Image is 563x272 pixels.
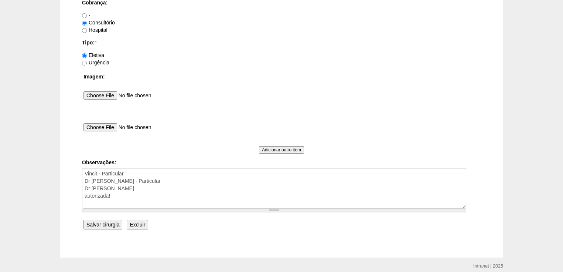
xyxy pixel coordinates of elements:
[82,71,481,82] th: Imagem:
[82,39,481,46] label: Tipo:
[82,60,109,66] label: Urgência
[259,146,304,154] input: Adicionar outro item
[82,52,104,58] label: Eletiva
[83,220,122,229] input: Salvar cirurgia
[82,28,87,33] input: Hospital
[82,20,115,26] label: Consultório
[82,159,481,166] label: Observações:
[82,53,87,58] input: Eletiva
[82,12,91,18] label: -
[473,262,503,270] div: Intranet | 2025
[82,21,87,26] input: Consultório
[82,27,108,33] label: Hospital
[82,13,87,18] input: -
[95,40,96,46] span: Este campo é obrigatório.
[82,168,466,209] textarea: Vincit - Particular Dr [PERSON_NAME] - Particular Dr [PERSON_NAME] autorizada!
[127,220,148,229] input: Excluir
[82,61,87,66] input: Urgência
